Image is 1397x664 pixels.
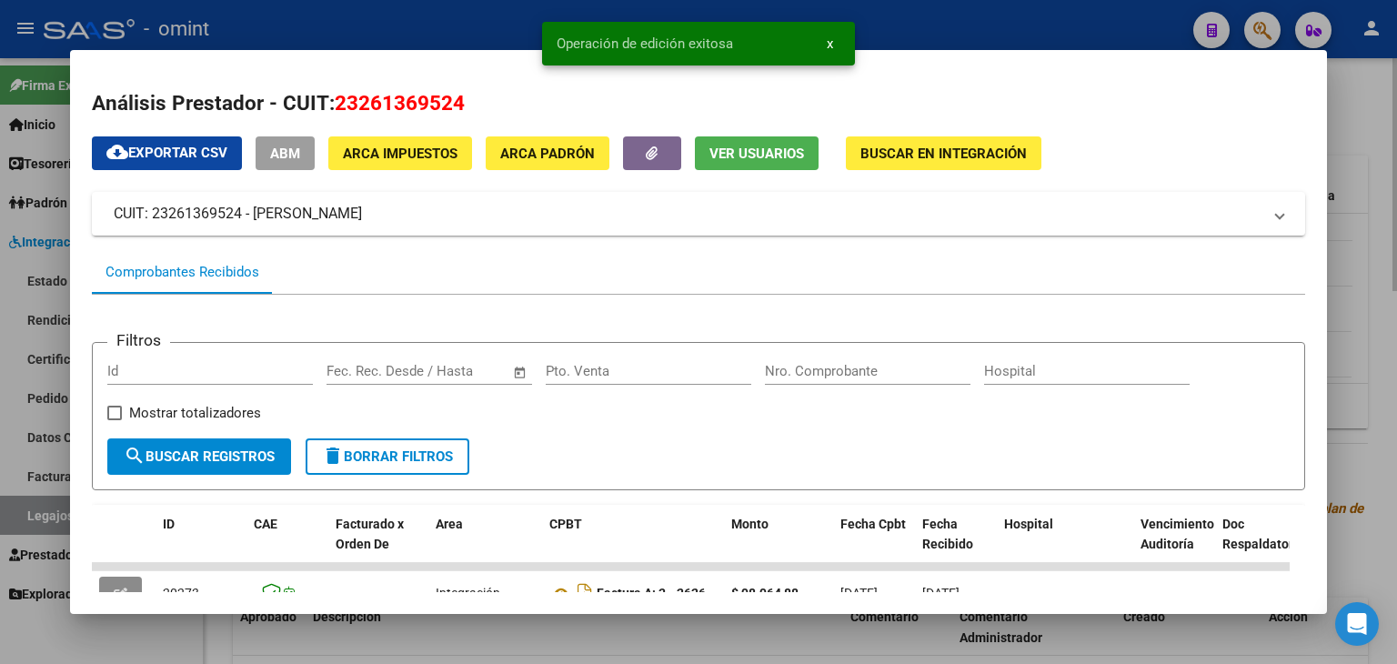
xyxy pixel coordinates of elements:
span: CPBT [549,517,582,531]
span: [DATE] [840,586,878,600]
span: Operación de edición exitosa [557,35,733,53]
div: Comprobantes Recibidos [106,262,259,283]
button: Buscar Registros [107,438,291,475]
button: ARCA Padrón [486,136,609,170]
datatable-header-cell: Fecha Recibido [915,505,997,585]
datatable-header-cell: CAE [246,505,328,585]
mat-panel-title: CUIT: 23261369524 - [PERSON_NAME] [114,203,1261,225]
span: ABM [270,146,300,162]
button: Open calendar [509,362,530,383]
mat-icon: search [124,445,146,467]
span: CAE [254,517,277,531]
strong: $ 98.964,88 [731,586,799,600]
datatable-header-cell: ID [156,505,246,585]
span: Fecha Cpbt [840,517,906,531]
datatable-header-cell: Area [428,505,542,585]
datatable-header-cell: Facturado x Orden De [328,505,428,585]
button: Buscar en Integración [846,136,1041,170]
button: Exportar CSV [92,136,242,170]
span: Vencimiento Auditoría [1141,517,1214,552]
span: Buscar en Integración [860,146,1027,162]
span: Doc Respaldatoria [1222,517,1304,552]
span: x [827,35,833,52]
h3: Filtros [107,328,170,352]
div: Open Intercom Messenger [1335,602,1379,646]
span: 23261369524 [335,91,465,115]
span: ARCA Padrón [500,146,595,162]
button: ABM [256,136,315,170]
datatable-header-cell: Hospital [997,505,1133,585]
i: Descargar documento [573,578,597,608]
span: Monto [731,517,769,531]
datatable-header-cell: Fecha Cpbt [833,505,915,585]
mat-expansion-panel-header: CUIT: 23261369524 - [PERSON_NAME] [92,192,1305,236]
mat-icon: cloud_download [106,141,128,163]
span: Facturado x Orden De [336,517,404,552]
input: Fecha fin [417,363,505,379]
datatable-header-cell: Doc Respaldatoria [1215,505,1324,585]
span: 20273 [163,586,199,600]
span: Integración [436,586,500,600]
span: Borrar Filtros [322,448,453,465]
button: x [812,27,848,60]
span: Area [436,517,463,531]
datatable-header-cell: Monto [724,505,833,585]
datatable-header-cell: CPBT [542,505,724,585]
span: Exportar CSV [106,145,227,161]
span: ID [163,517,175,531]
span: Hospital [1004,517,1053,531]
span: [DATE] [922,586,960,600]
button: Ver Usuarios [695,136,819,170]
h2: Análisis Prestador - CUIT: [92,88,1305,119]
span: ARCA Impuestos [343,146,457,162]
button: Borrar Filtros [306,438,469,475]
span: Mostrar totalizadores [129,402,261,424]
button: ARCA Impuestos [328,136,472,170]
mat-icon: delete [322,445,344,467]
span: Ver Usuarios [709,146,804,162]
span: Fecha Recibido [922,517,973,552]
datatable-header-cell: Vencimiento Auditoría [1133,505,1215,585]
span: Buscar Registros [124,448,275,465]
input: Fecha inicio [327,363,400,379]
strong: Factura A: 3 - 2626 [597,587,706,601]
